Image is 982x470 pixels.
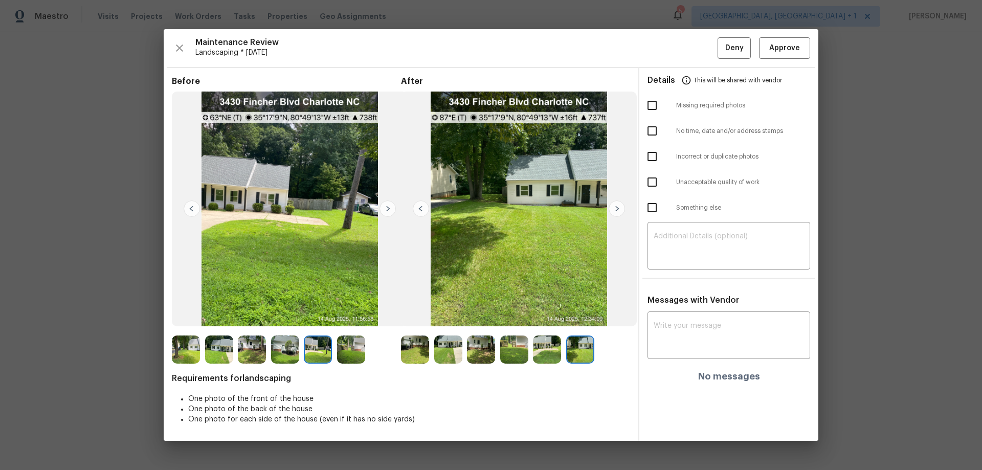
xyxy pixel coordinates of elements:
[759,37,810,59] button: Approve
[195,48,718,58] span: Landscaping * [DATE]
[188,404,630,414] li: One photo of the back of the house
[769,42,800,55] span: Approve
[380,200,396,217] img: right-chevron-button-url
[639,144,818,169] div: Incorrect or duplicate photos
[172,373,630,384] span: Requirements for landscaping
[698,371,760,382] h4: No messages
[639,169,818,195] div: Unacceptable quality of work
[413,200,429,217] img: left-chevron-button-url
[639,195,818,220] div: Something else
[609,200,625,217] img: right-chevron-button-url
[725,42,744,55] span: Deny
[172,76,401,86] span: Before
[401,76,630,86] span: After
[694,68,782,93] span: This will be shared with vendor
[639,118,818,144] div: No time, date and/or address stamps
[676,127,810,136] span: No time, date and/or address stamps
[676,178,810,187] span: Unacceptable quality of work
[639,93,818,118] div: Missing required photos
[648,68,675,93] span: Details
[195,37,718,48] span: Maintenance Review
[676,152,810,161] span: Incorrect or duplicate photos
[648,296,739,304] span: Messages with Vendor
[676,101,810,110] span: Missing required photos
[718,37,751,59] button: Deny
[188,394,630,404] li: One photo of the front of the house
[188,414,630,424] li: One photo for each side of the house (even if it has no side yards)
[184,200,200,217] img: left-chevron-button-url
[676,204,810,212] span: Something else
